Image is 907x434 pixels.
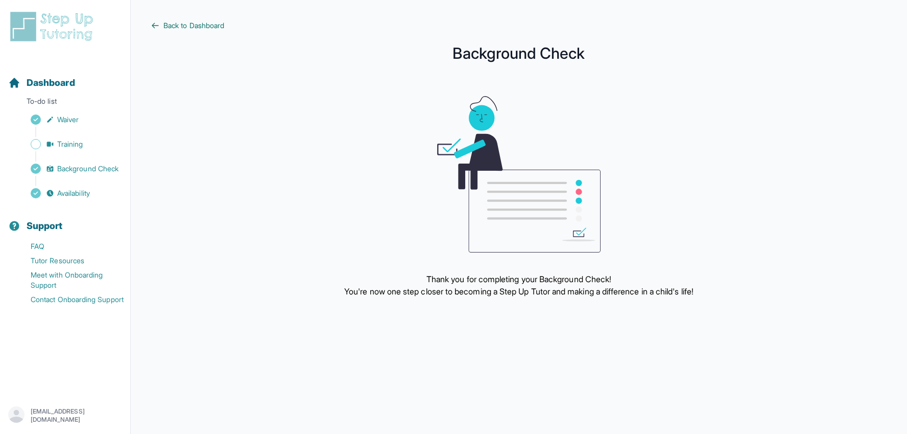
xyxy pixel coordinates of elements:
[344,273,694,285] p: Thank you for completing your Background Check!
[31,407,122,424] p: [EMAIL_ADDRESS][DOMAIN_NAME]
[8,162,130,176] a: Background Check
[163,20,224,31] span: Back to Dashboard
[4,96,126,110] p: To-do list
[8,292,130,307] a: Contact Onboarding Support
[4,59,126,94] button: Dashboard
[8,137,130,151] a: Training
[8,254,130,268] a: Tutor Resources
[27,76,75,90] span: Dashboard
[8,10,99,43] img: logo
[57,164,118,174] span: Background Check
[8,268,130,292] a: Meet with Onboarding Support
[4,202,126,237] button: Support
[8,112,130,127] a: Waiver
[27,219,63,233] span: Support
[57,188,90,198] span: Availability
[437,96,601,253] img: meeting graphic
[151,20,887,31] a: Back to Dashboard
[151,47,887,59] h1: Background Check
[57,115,79,125] span: Waiver
[8,76,75,90] a: Dashboard
[8,186,130,200] a: Availability
[57,139,83,149] span: Training
[8,239,130,254] a: FAQ
[8,406,122,425] button: [EMAIL_ADDRESS][DOMAIN_NAME]
[344,285,694,298] p: You're now one step closer to becoming a Step Up Tutor and making a difference in a child's life!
